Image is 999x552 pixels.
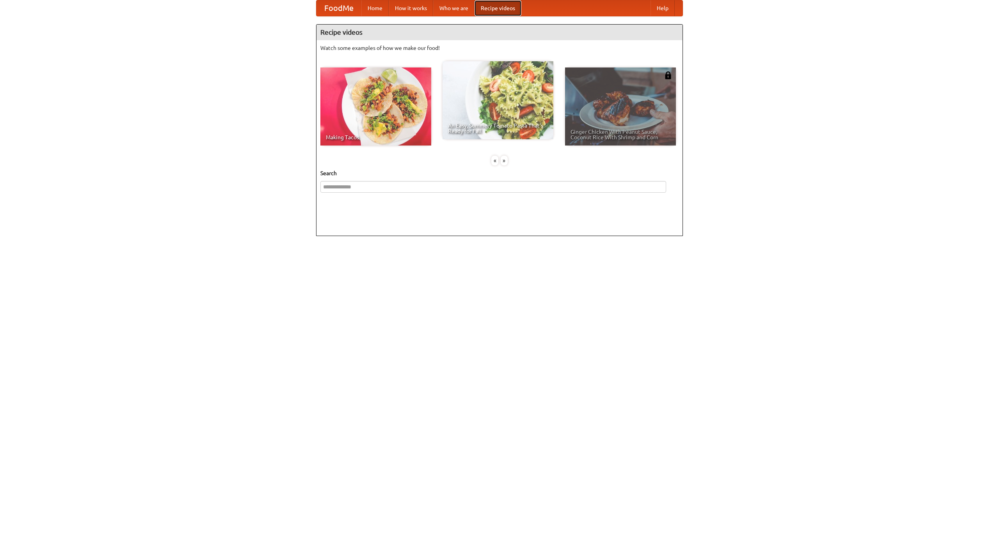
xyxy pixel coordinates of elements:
p: Watch some examples of how we make our food! [320,44,679,52]
h5: Search [320,169,679,177]
div: « [491,156,498,165]
a: Recipe videos [475,0,521,16]
a: Home [361,0,389,16]
span: Making Tacos [326,135,426,140]
a: Who we are [433,0,475,16]
a: An Easy, Summery Tomato Pasta That's Ready for Fall [443,61,553,139]
div: » [501,156,508,165]
h4: Recipe videos [316,25,683,40]
img: 483408.png [664,71,672,79]
span: An Easy, Summery Tomato Pasta That's Ready for Fall [448,123,548,134]
a: How it works [389,0,433,16]
a: Help [651,0,675,16]
a: FoodMe [316,0,361,16]
a: Making Tacos [320,67,431,146]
